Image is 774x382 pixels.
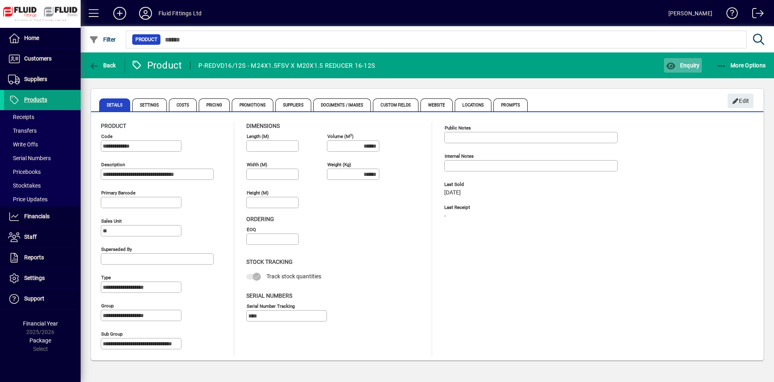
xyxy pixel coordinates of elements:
[198,59,375,72] div: P-REDVD16/12S - M24X1.5FSV X M20X1.5 REDUCER 16-12S
[4,165,81,179] a: Pricebooks
[132,98,167,111] span: Settings
[107,6,133,21] button: Add
[101,246,132,252] mat-label: Superseded by
[24,234,37,240] span: Staff
[8,114,34,120] span: Receipts
[327,162,351,167] mat-label: Weight (Kg)
[420,98,453,111] span: Website
[24,295,44,302] span: Support
[29,337,51,344] span: Package
[350,133,352,137] sup: 3
[158,7,202,20] div: Fluid Fittings Ltd
[444,190,461,196] span: [DATE]
[101,303,114,309] mat-label: Group
[246,123,280,129] span: Dimensions
[8,182,41,189] span: Stocktakes
[668,7,712,20] div: [PERSON_NAME]
[4,268,81,288] a: Settings
[247,227,256,232] mat-label: EOQ
[266,273,321,280] span: Track stock quantities
[101,123,126,129] span: Product
[4,28,81,48] a: Home
[232,98,273,111] span: Promotions
[24,275,45,281] span: Settings
[4,227,81,247] a: Staff
[4,192,81,206] a: Price Updates
[101,134,112,139] mat-label: Code
[199,98,230,111] span: Pricing
[4,289,81,309] a: Support
[8,127,37,134] span: Transfers
[101,218,122,224] mat-label: Sales unit
[247,162,267,167] mat-label: Width (m)
[133,6,158,21] button: Profile
[247,303,295,309] mat-label: Serial Number tracking
[89,62,116,69] span: Back
[246,259,293,265] span: Stock Tracking
[101,275,111,280] mat-label: Type
[247,190,268,196] mat-label: Height (m)
[455,98,491,111] span: Locations
[24,213,50,219] span: Financials
[728,94,753,108] button: Edit
[24,55,52,62] span: Customers
[4,207,81,227] a: Financials
[81,58,125,73] app-page-header-button: Back
[99,98,130,111] span: Details
[8,169,41,175] span: Pricebooks
[717,62,766,69] span: More Options
[4,179,81,192] a: Stocktakes
[4,248,81,268] a: Reports
[24,96,47,103] span: Products
[87,32,118,47] button: Filter
[246,216,274,222] span: Ordering
[24,254,44,261] span: Reports
[87,58,118,73] button: Back
[169,98,197,111] span: Costs
[444,205,565,210] span: Last Receipt
[246,292,292,299] span: Serial Numbers
[4,151,81,165] a: Serial Numbers
[444,213,446,219] span: -
[664,58,701,73] button: Enquiry
[732,94,749,108] span: Edit
[247,134,269,139] mat-label: Length (m)
[4,69,81,90] a: Suppliers
[327,134,354,139] mat-label: Volume (m )
[373,98,418,111] span: Custom Fields
[4,124,81,138] a: Transfers
[24,35,39,41] span: Home
[666,62,699,69] span: Enquiry
[493,98,528,111] span: Prompts
[8,141,38,148] span: Write Offs
[101,162,125,167] mat-label: Description
[135,35,157,44] span: Product
[8,196,48,202] span: Price Updates
[131,59,182,72] div: Product
[24,76,47,82] span: Suppliers
[23,320,58,327] span: Financial Year
[275,98,311,111] span: Suppliers
[4,138,81,151] a: Write Offs
[313,98,371,111] span: Documents / Images
[715,58,768,73] button: More Options
[445,153,474,159] mat-label: Internal Notes
[4,110,81,124] a: Receipts
[444,182,565,187] span: Last Sold
[101,190,135,196] mat-label: Primary barcode
[89,36,116,43] span: Filter
[8,155,51,161] span: Serial Numbers
[445,125,471,131] mat-label: Public Notes
[720,2,738,28] a: Knowledge Base
[746,2,764,28] a: Logout
[4,49,81,69] a: Customers
[101,331,123,337] mat-label: Sub group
